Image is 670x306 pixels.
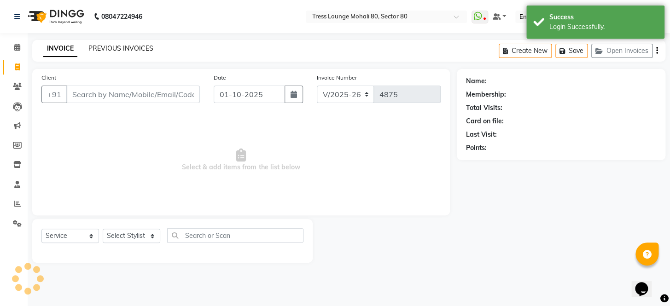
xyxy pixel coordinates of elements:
[591,44,653,58] button: Open Invoices
[167,228,303,242] input: Search or Scan
[41,114,441,206] span: Select & add items from the list below
[466,143,487,153] div: Points:
[631,269,661,297] iframe: chat widget
[214,74,226,82] label: Date
[41,86,67,103] button: +91
[466,76,487,86] div: Name:
[101,4,142,29] b: 08047224946
[499,44,552,58] button: Create New
[466,130,497,139] div: Last Visit:
[41,74,56,82] label: Client
[466,116,504,126] div: Card on file:
[23,4,87,29] img: logo
[43,40,77,57] a: INVOICE
[88,44,153,52] a: PREVIOUS INVOICES
[317,74,357,82] label: Invoice Number
[555,44,588,58] button: Save
[466,90,506,99] div: Membership:
[549,22,658,32] div: Login Successfully.
[466,103,502,113] div: Total Visits:
[549,12,658,22] div: Success
[66,86,200,103] input: Search by Name/Mobile/Email/Code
